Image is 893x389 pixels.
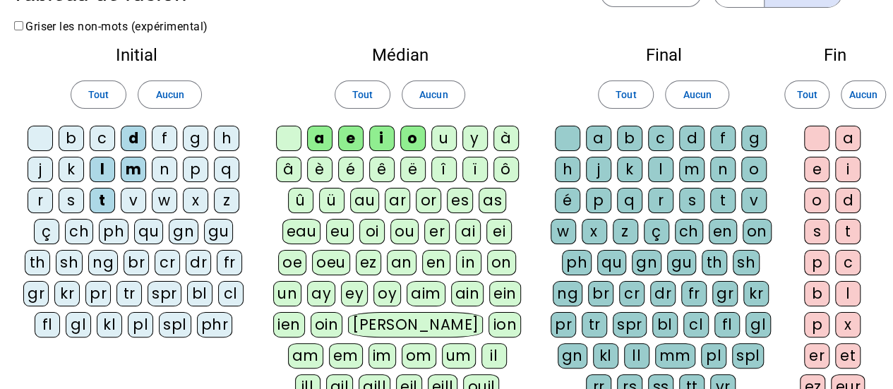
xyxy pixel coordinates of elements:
[741,126,767,151] div: g
[197,312,233,337] div: phr
[804,343,829,369] div: er
[709,219,737,244] div: en
[804,188,829,213] div: o
[214,157,239,182] div: q
[841,80,886,109] button: Aucun
[356,250,381,275] div: ez
[456,250,481,275] div: in
[455,219,481,244] div: ai
[431,157,457,182] div: î
[152,126,177,151] div: f
[183,188,208,213] div: x
[276,157,301,182] div: â
[493,126,519,151] div: à
[34,219,59,244] div: ç
[124,250,149,275] div: br
[551,312,576,337] div: pr
[849,86,877,103] span: Aucun
[422,250,450,275] div: en
[804,219,829,244] div: s
[424,219,450,244] div: er
[273,281,301,306] div: un
[183,157,208,182] div: p
[586,188,611,213] div: p
[648,188,673,213] div: r
[648,126,673,151] div: c
[784,80,829,109] button: Tout
[307,126,332,151] div: a
[562,250,592,275] div: ph
[741,188,767,213] div: v
[650,281,676,306] div: dr
[59,157,84,182] div: k
[447,188,473,213] div: es
[319,188,344,213] div: ü
[273,312,305,337] div: ien
[148,281,181,306] div: spr
[134,219,163,244] div: qu
[617,126,642,151] div: b
[619,281,645,306] div: cr
[387,250,416,275] div: an
[152,157,177,182] div: n
[743,281,769,306] div: kr
[288,188,313,213] div: û
[90,188,115,213] div: t
[489,312,521,337] div: ion
[586,126,611,151] div: a
[369,126,395,151] div: i
[368,343,396,369] div: im
[54,281,80,306] div: kr
[451,281,484,306] div: ain
[66,312,91,337] div: gl
[550,47,777,64] h2: Final
[65,219,93,244] div: ch
[25,250,50,275] div: th
[373,281,401,306] div: oy
[335,80,390,109] button: Tout
[442,343,476,369] div: um
[159,312,191,337] div: spl
[800,47,870,64] h2: Fin
[679,188,705,213] div: s
[214,188,239,213] div: z
[59,188,84,213] div: s
[187,281,212,306] div: bl
[23,47,250,64] h2: Initial
[616,86,636,103] span: Tout
[804,312,829,337] div: p
[702,250,727,275] div: th
[385,188,410,213] div: ar
[667,250,696,275] div: gu
[481,343,507,369] div: il
[71,80,126,109] button: Tout
[796,86,817,103] span: Tout
[431,126,457,151] div: u
[683,86,711,103] span: Aucun
[121,157,146,182] div: m
[128,312,153,337] div: pl
[400,157,426,182] div: ë
[419,86,448,103] span: Aucun
[712,281,738,306] div: gr
[307,281,335,306] div: ay
[835,157,861,182] div: i
[400,126,426,151] div: o
[617,188,642,213] div: q
[648,157,673,182] div: l
[835,188,861,213] div: d
[121,188,146,213] div: v
[582,219,607,244] div: x
[350,188,379,213] div: au
[835,343,861,369] div: et
[338,157,364,182] div: é
[553,281,582,306] div: ng
[555,157,580,182] div: h
[486,219,512,244] div: ei
[835,281,861,306] div: l
[138,80,201,109] button: Aucun
[597,250,626,275] div: qu
[551,219,576,244] div: w
[155,250,180,275] div: cr
[624,343,649,369] div: ll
